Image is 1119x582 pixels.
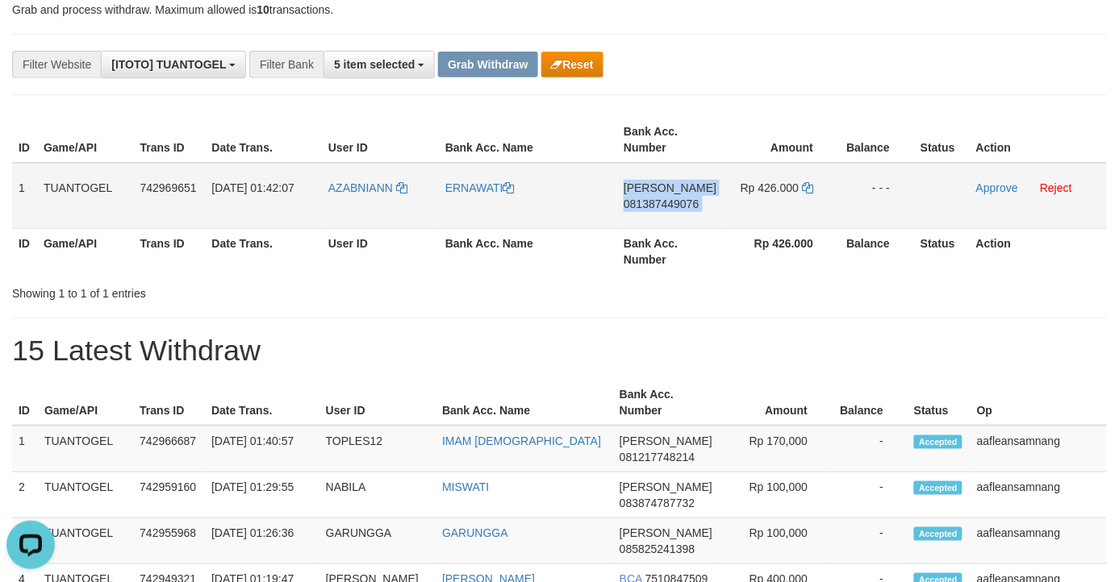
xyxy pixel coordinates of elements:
[620,543,695,555] span: Copy 085825241398 to clipboard
[322,228,439,274] th: User ID
[319,426,436,472] td: TOPLES12
[12,228,37,274] th: ID
[620,434,712,447] span: [PERSON_NAME]
[133,518,205,564] td: 742955968
[37,117,134,163] th: Game/API
[914,527,962,541] span: Accepted
[617,117,723,163] th: Bank Acc. Number
[319,380,436,426] th: User ID
[719,518,832,564] td: Rp 100,000
[971,472,1107,518] td: aafleansamnang
[37,228,134,274] th: Game/API
[970,228,1107,274] th: Action
[719,472,832,518] td: Rp 100,000
[445,181,515,194] a: ERNAWATI
[12,472,38,518] td: 2
[12,117,37,163] th: ID
[624,181,716,194] span: [PERSON_NAME]
[620,451,695,464] span: Copy 081217748214 to clipboard
[322,117,439,163] th: User ID
[12,335,1107,367] h1: 15 Latest Withdraw
[971,518,1107,564] td: aafleansamnang
[205,426,319,472] td: [DATE] 01:40:57
[837,228,914,274] th: Balance
[613,380,719,426] th: Bank Acc. Number
[319,518,436,564] td: GARUNGGA
[12,163,37,229] td: 1
[1040,181,1072,194] a: Reject
[133,380,205,426] th: Trans ID
[723,228,837,274] th: Rp 426.000
[439,228,617,274] th: Bank Acc. Name
[134,117,206,163] th: Trans ID
[832,426,908,472] td: -
[205,472,319,518] td: [DATE] 01:29:55
[12,279,454,301] div: Showing 1 to 1 of 1 entries
[908,380,971,426] th: Status
[6,6,55,55] button: Open LiveChat chat widget
[249,51,324,78] div: Filter Bank
[12,51,101,78] div: Filter Website
[971,426,1107,472] td: aafleansamnang
[436,380,613,426] th: Bank Acc. Name
[324,51,435,78] button: 5 item selected
[12,380,38,426] th: ID
[971,380,1107,426] th: Op
[12,426,38,472] td: 1
[914,117,970,163] th: Status
[914,228,970,274] th: Status
[976,181,1018,194] a: Approve
[38,472,133,518] td: TUANTOGEL
[832,518,908,564] td: -
[439,117,617,163] th: Bank Acc. Name
[438,52,537,77] button: Grab Withdraw
[719,426,832,472] td: Rp 170,000
[620,526,712,539] span: [PERSON_NAME]
[442,434,601,447] a: IMAM [DEMOGRAPHIC_DATA]
[206,117,322,163] th: Date Trans.
[914,435,962,449] span: Accepted
[257,3,269,16] strong: 10
[140,181,197,194] span: 742969651
[741,181,799,194] span: Rp 426.000
[442,480,489,493] a: MISWATI
[134,228,206,274] th: Trans ID
[832,472,908,518] td: -
[334,58,415,71] span: 5 item selected
[723,117,837,163] th: Amount
[837,163,914,229] td: - - -
[914,481,962,495] span: Accepted
[802,181,813,194] a: Copy 426000 to clipboard
[328,181,407,194] a: AZABNIANN
[38,380,133,426] th: Game/API
[624,197,699,210] span: Copy 081387449076 to clipboard
[38,426,133,472] td: TUANTOGEL
[38,518,133,564] td: TUANTOGEL
[328,181,393,194] span: AZABNIANN
[206,228,322,274] th: Date Trans.
[133,426,205,472] td: 742966687
[837,117,914,163] th: Balance
[212,181,294,194] span: [DATE] 01:42:07
[111,58,226,71] span: [ITOTO] TUANTOGEL
[832,380,908,426] th: Balance
[205,380,319,426] th: Date Trans.
[133,472,205,518] td: 742959160
[541,52,603,77] button: Reset
[719,380,832,426] th: Amount
[37,163,134,229] td: TUANTOGEL
[620,480,712,493] span: [PERSON_NAME]
[205,518,319,564] td: [DATE] 01:26:36
[101,51,246,78] button: [ITOTO] TUANTOGEL
[970,117,1107,163] th: Action
[442,526,508,539] a: GARUNGGA
[617,228,723,274] th: Bank Acc. Number
[12,2,1107,18] p: Grab and process withdraw. Maximum allowed is transactions.
[620,497,695,509] span: Copy 083874787732 to clipboard
[319,472,436,518] td: NABILA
